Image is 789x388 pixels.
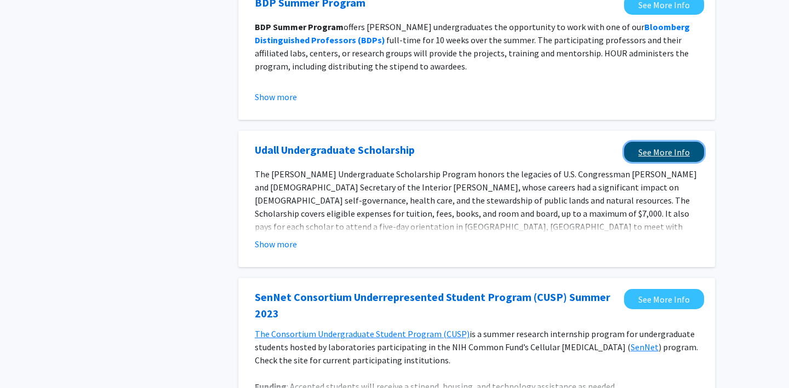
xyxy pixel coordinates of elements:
[255,289,619,322] a: Opens in a new tab
[255,21,344,32] strong: BDP Summer Program
[255,327,699,367] p: is a summer research internship program for undergraduate students hosted by laboratories partici...
[8,339,47,380] iframe: Chat
[255,169,697,258] span: The [PERSON_NAME] Undergraduate Scholarship Program honors the legacies of U.S. Congressman [PERS...
[255,20,699,73] p: offers [PERSON_NAME] undergraduates the opportunity to work with one of our full-time for 10 week...
[624,142,704,162] a: Opens in a new tab
[631,341,659,352] a: SenNet
[624,289,704,309] a: Opens in a new tab
[255,142,415,158] a: Opens in a new tab
[255,90,297,103] button: Show more
[255,238,297,251] button: Show more
[255,328,470,339] a: The Consortium Undergraduate Student Program (CUSP)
